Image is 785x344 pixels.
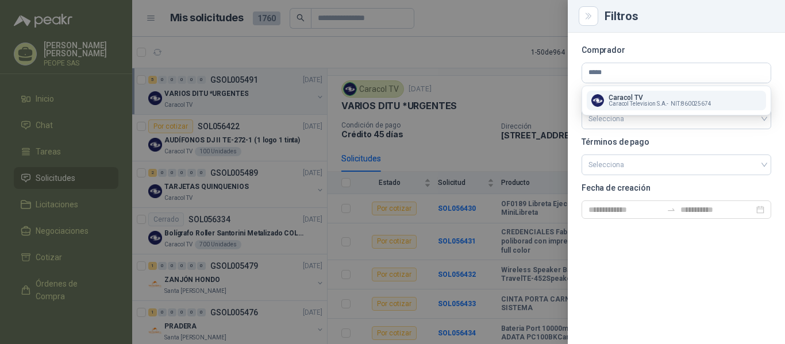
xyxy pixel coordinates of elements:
button: Company LogoCaracol TVCaracol Television S.A.-NIT:860025674 [587,91,766,110]
span: NIT : 860025674 [671,101,711,107]
p: Comprador [582,47,771,53]
img: Company Logo [591,94,604,107]
p: Términos de pago [582,138,771,145]
span: to [667,205,676,214]
span: swap-right [667,205,676,214]
p: Fecha de creación [582,184,771,191]
p: Caracol TV [609,94,711,101]
div: Filtros [605,10,771,22]
button: Close [582,9,595,23]
span: Caracol Television S.A. - [609,101,668,107]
